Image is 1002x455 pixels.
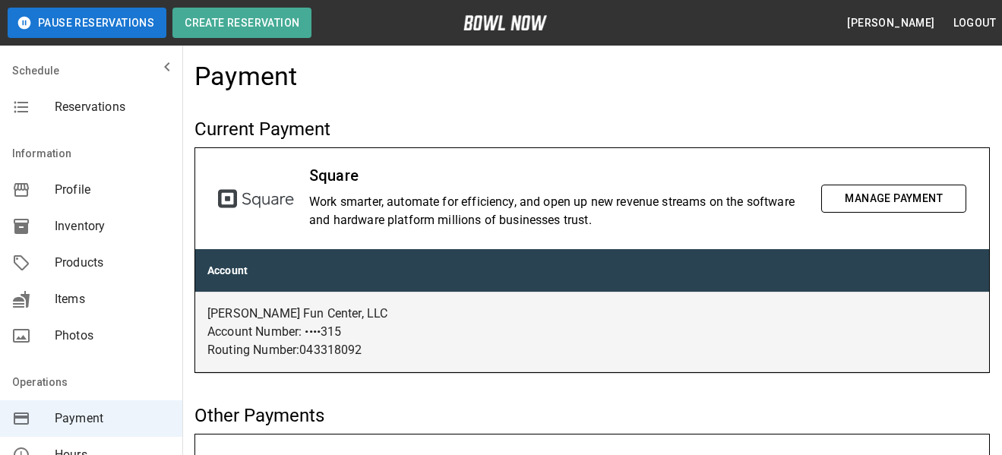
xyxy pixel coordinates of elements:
button: Logout [947,9,1002,37]
span: Photos [55,327,170,345]
p: [PERSON_NAME] Fun Center, LLC [207,305,977,323]
h6: Square [309,163,806,188]
img: logo [463,15,547,30]
span: Reservations [55,98,170,116]
button: [PERSON_NAME] [841,9,940,37]
p: Account Number: •••• 315 [207,323,977,341]
p: Work smarter, automate for efficiency, and open up new revenue streams on the software and hardwa... [309,193,806,229]
span: Payment [55,409,170,428]
h5: Current Payment [194,117,990,141]
span: Products [55,254,170,272]
table: customized table [195,249,989,372]
span: Inventory [55,217,170,235]
img: square.svg [218,189,294,209]
h4: Payment [194,61,298,93]
button: Manage Payment [821,185,966,213]
h5: Other Payments [194,403,990,428]
span: Items [55,290,170,308]
th: Account [195,249,989,292]
span: Profile [55,181,170,199]
p: Routing Number: 043318092 [207,341,977,359]
button: Create Reservation [172,8,311,38]
button: Pause Reservations [8,8,166,38]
